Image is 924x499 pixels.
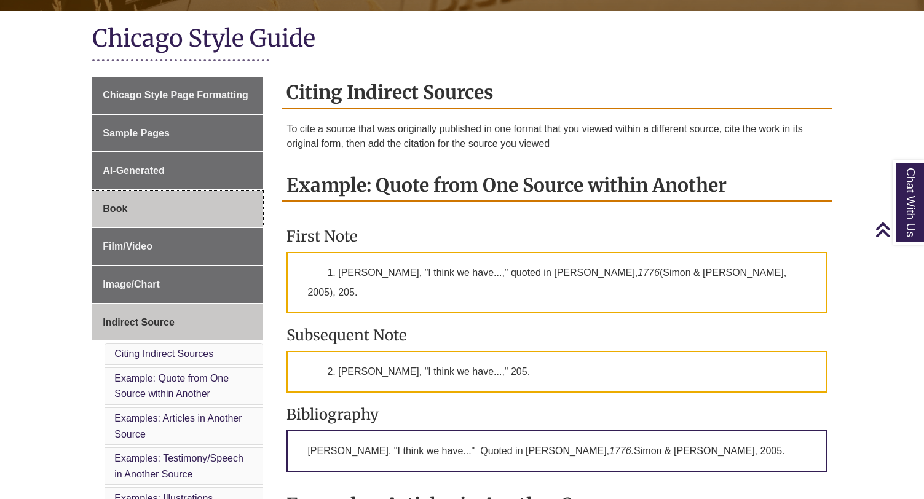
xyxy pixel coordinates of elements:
a: Examples: Articles in Another Source [114,413,242,439]
p: [PERSON_NAME]. "I think we have..." Quoted in [PERSON_NAME], Simon & [PERSON_NAME], 2005. [286,430,826,472]
span: Film/Video [103,241,152,251]
a: Indirect Source [92,304,263,341]
h3: First Note [286,227,826,246]
p: 2. [PERSON_NAME], "I think we have...," 205. [286,351,826,393]
h3: Bibliography [286,405,826,424]
a: Examples: Testimony/Speech in Another Source [114,453,243,479]
h2: Citing Indirect Sources [282,77,831,109]
a: Back to Top [875,221,921,238]
a: Sample Pages [92,115,263,152]
p: 1. [PERSON_NAME], "I think we have...," quoted in [PERSON_NAME], (Simon & [PERSON_NAME], 2005), 205. [286,252,826,313]
a: Citing Indirect Sources [114,348,213,359]
a: Example: Quote from One Source within Another [114,373,229,399]
a: Chicago Style Page Formatting [92,77,263,114]
span: Sample Pages [103,128,170,138]
a: Film/Video [92,228,263,265]
h3: Subsequent Note [286,326,826,345]
em: 1776 [638,267,660,278]
span: Book [103,203,127,214]
a: Image/Chart [92,266,263,303]
span: Indirect Source [103,317,174,328]
h1: Chicago Style Guide [92,23,831,56]
span: Chicago Style Page Formatting [103,90,248,100]
span: Image/Chart [103,279,159,289]
em: 1776. [609,446,634,456]
a: AI-Generated [92,152,263,189]
a: Book [92,191,263,227]
h2: Example: Quote from One Source within Another [282,170,831,202]
span: AI-Generated [103,165,164,176]
p: To cite a source that was originally published in one format that you viewed within a different s... [286,122,826,151]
